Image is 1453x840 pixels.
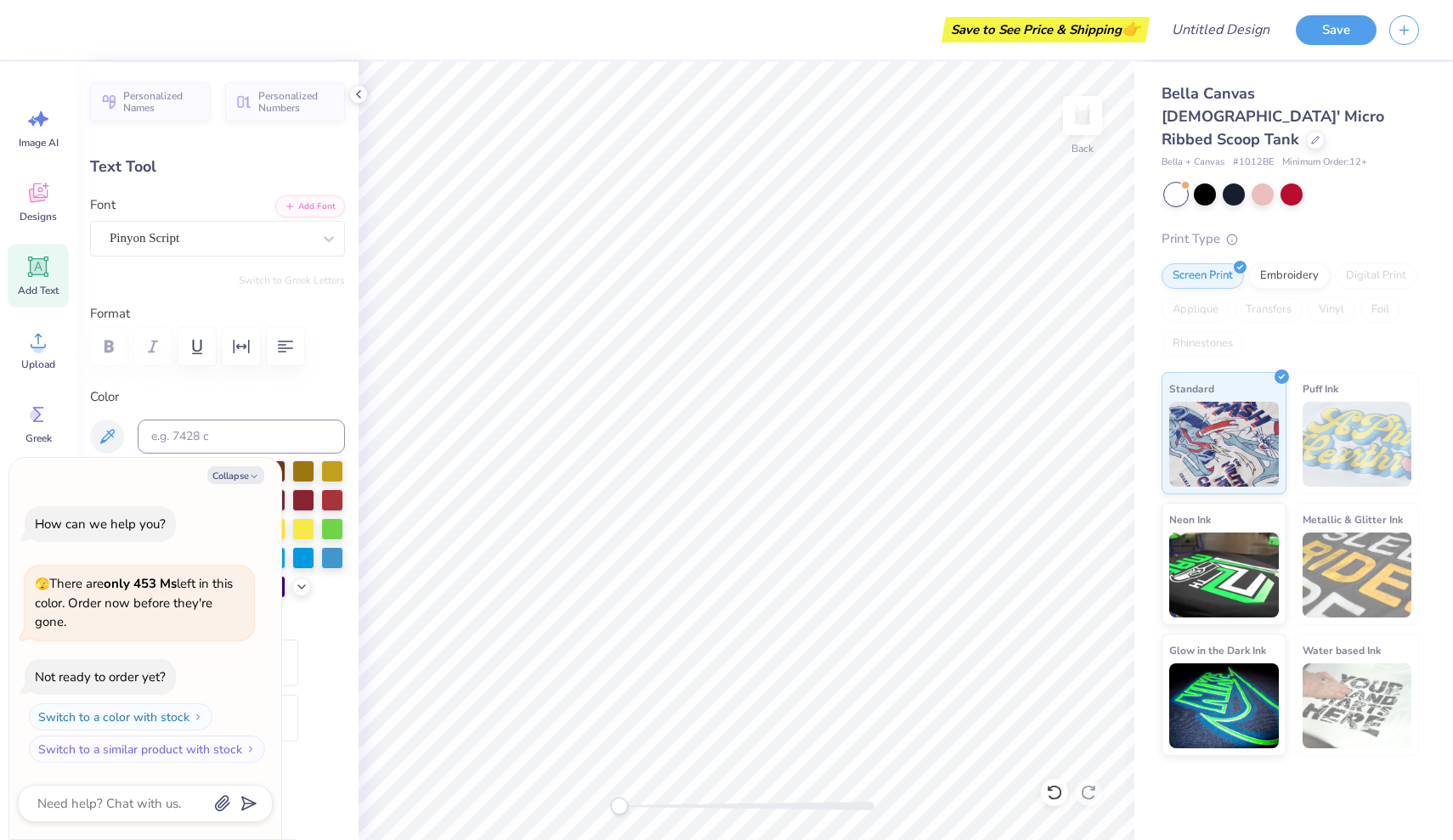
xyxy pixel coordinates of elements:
[138,420,345,454] input: e.g. 7428 c
[90,387,345,407] label: Color
[1235,297,1303,323] div: Transfers
[239,273,345,287] button: Switch to Greek Letters
[1303,510,1403,528] span: Metallic & Glitter Ink
[1296,15,1377,45] button: Save
[1169,380,1214,397] span: Standard
[35,516,166,533] div: How can we help you?
[611,798,628,815] div: Accessibility label
[246,744,256,754] img: Switch to a similar product with stock
[1071,141,1094,156] div: Back
[29,703,212,730] button: Switch to a color with stock
[207,466,264,484] button: Collapse
[1162,229,1419,249] div: Print Type
[90,82,210,121] button: Personalized Names
[90,155,345,178] div: Text Tool
[18,284,59,297] span: Add Text
[946,17,1145,42] div: Save to See Price & Shipping
[29,736,265,763] button: Switch to a similar product with stock
[1249,263,1330,289] div: Embroidery
[90,195,116,215] label: Font
[1169,663,1279,748] img: Glow in the Dark Ink
[1303,663,1412,748] img: Water based Ink
[90,304,345,324] label: Format
[1169,641,1266,659] span: Glow in the Dark Ink
[1122,19,1140,39] span: 👉
[1169,510,1211,528] span: Neon Ink
[275,195,345,217] button: Add Font
[19,136,59,149] span: Image AI
[21,358,55,371] span: Upload
[225,82,345,121] button: Personalized Numbers
[1308,297,1355,323] div: Vinyl
[1162,155,1224,170] span: Bella + Canvas
[1169,533,1279,617] img: Neon Ink
[35,575,233,630] span: There are left in this color. Order now before they're gone.
[1360,297,1400,323] div: Foil
[1303,380,1338,397] span: Puff Ink
[1303,402,1412,487] img: Puff Ink
[25,431,52,445] span: Greek
[1162,83,1384,149] span: Bella Canvas [DEMOGRAPHIC_DATA]' Micro Ribbed Scoop Tank
[1335,263,1417,289] div: Digital Print
[123,90,200,114] span: Personalized Names
[35,668,166,685] div: Not ready to order yet?
[1162,331,1244,357] div: Rhinestones
[20,210,57,223] span: Designs
[1303,641,1381,659] span: Water based Ink
[1303,533,1412,617] img: Metallic & Glitter Ink
[258,90,335,114] span: Personalized Numbers
[35,576,49,592] span: 🫣
[1158,13,1283,47] input: Untitled Design
[193,712,203,722] img: Switch to a color with stock
[1162,297,1230,323] div: Applique
[1282,155,1367,170] span: Minimum Order: 12 +
[1233,155,1274,170] span: # 1012BE
[1066,99,1100,132] img: Back
[1162,263,1244,289] div: Screen Print
[104,575,177,592] strong: only 453 Ms
[1169,402,1279,487] img: Standard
